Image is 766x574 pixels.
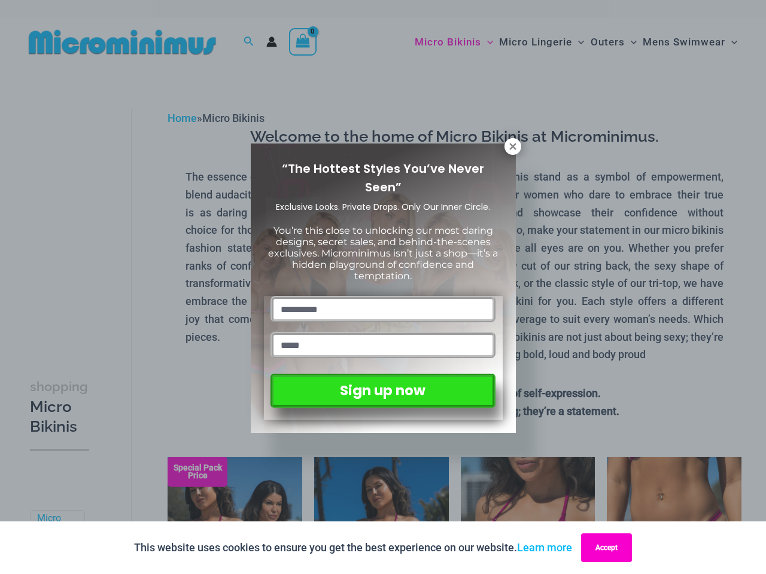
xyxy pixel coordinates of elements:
button: Sign up now [270,374,495,408]
button: Close [504,138,521,155]
span: “The Hottest Styles You’ve Never Seen” [282,160,484,196]
p: This website uses cookies to ensure you get the best experience on our website. [134,539,572,557]
span: You’re this close to unlocking our most daring designs, secret sales, and behind-the-scenes exclu... [268,225,498,282]
a: Learn more [517,541,572,554]
button: Accept [581,533,632,562]
span: Exclusive Looks. Private Drops. Only Our Inner Circle. [276,201,490,213]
